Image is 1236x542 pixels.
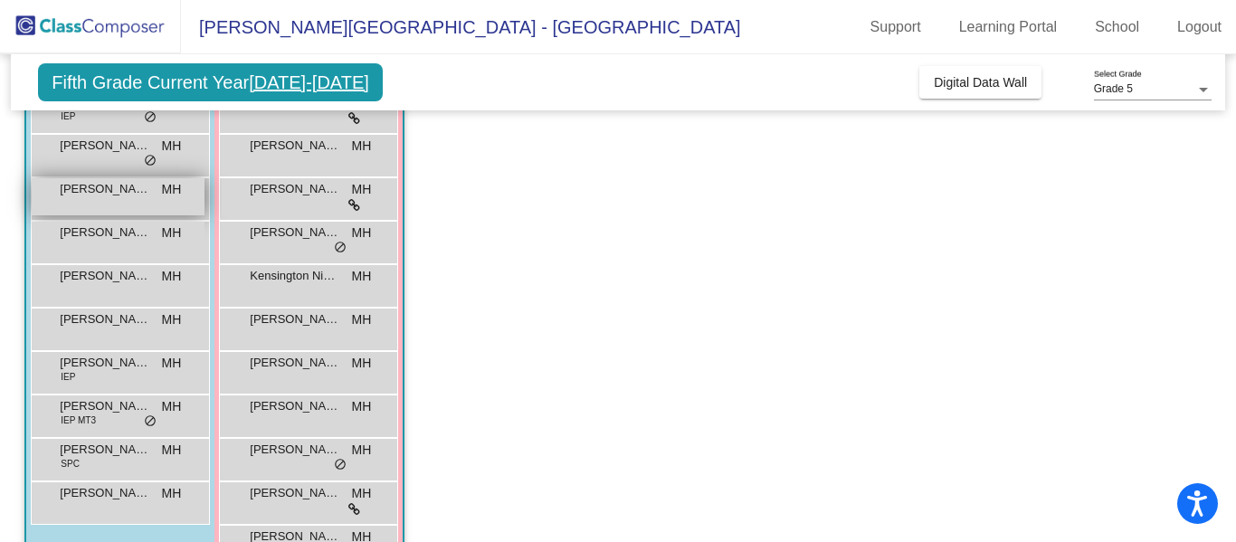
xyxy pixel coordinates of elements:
[60,310,150,328] span: [PERSON_NAME]
[352,267,372,286] span: MH
[250,354,340,372] span: [PERSON_NAME]
[250,441,340,459] span: [PERSON_NAME]
[352,223,372,242] span: MH
[1080,13,1154,42] a: School
[250,223,340,242] span: [PERSON_NAME]
[162,397,182,416] span: MH
[934,75,1027,90] span: Digital Data Wall
[61,109,75,123] span: IEP
[250,137,340,155] span: [PERSON_NAME]
[162,354,182,373] span: MH
[352,310,372,329] span: MH
[162,484,182,503] span: MH
[162,441,182,460] span: MH
[162,267,182,286] span: MH
[352,137,372,156] span: MH
[334,241,347,255] span: do_not_disturb_alt
[60,137,150,155] span: [PERSON_NAME]
[250,267,340,285] span: Kensington Niave
[249,68,369,97] tcxspan: Call 2025-2026 via 3CX
[61,414,96,427] span: IEP MT3
[919,66,1041,99] button: Digital Data Wall
[162,223,182,242] span: MH
[250,397,340,415] span: [PERSON_NAME]
[1094,82,1133,95] span: Grade 5
[181,13,741,42] span: [PERSON_NAME][GEOGRAPHIC_DATA] - [GEOGRAPHIC_DATA]
[60,484,150,502] span: [PERSON_NAME]
[60,267,150,285] span: [PERSON_NAME]
[250,310,340,328] span: [PERSON_NAME]
[61,370,75,384] span: IEP
[162,180,182,199] span: MH
[250,484,340,502] span: [PERSON_NAME]
[61,457,80,471] span: SPC
[162,137,182,156] span: MH
[352,484,372,503] span: MH
[144,414,157,429] span: do_not_disturb_alt
[144,110,157,125] span: do_not_disturb_alt
[1163,13,1236,42] a: Logout
[352,397,372,416] span: MH
[38,63,383,101] span: Fifth Grade Current Year
[60,180,150,198] span: [PERSON_NAME]
[60,223,150,242] span: [PERSON_NAME]
[60,354,150,372] span: [PERSON_NAME]
[945,13,1072,42] a: Learning Portal
[856,13,936,42] a: Support
[334,458,347,472] span: do_not_disturb_alt
[162,310,182,329] span: MH
[144,154,157,168] span: do_not_disturb_alt
[352,441,372,460] span: MH
[352,354,372,373] span: MH
[60,441,150,459] span: [PERSON_NAME]
[250,180,340,198] span: [PERSON_NAME]
[60,397,150,415] span: [PERSON_NAME]
[352,180,372,199] span: MH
